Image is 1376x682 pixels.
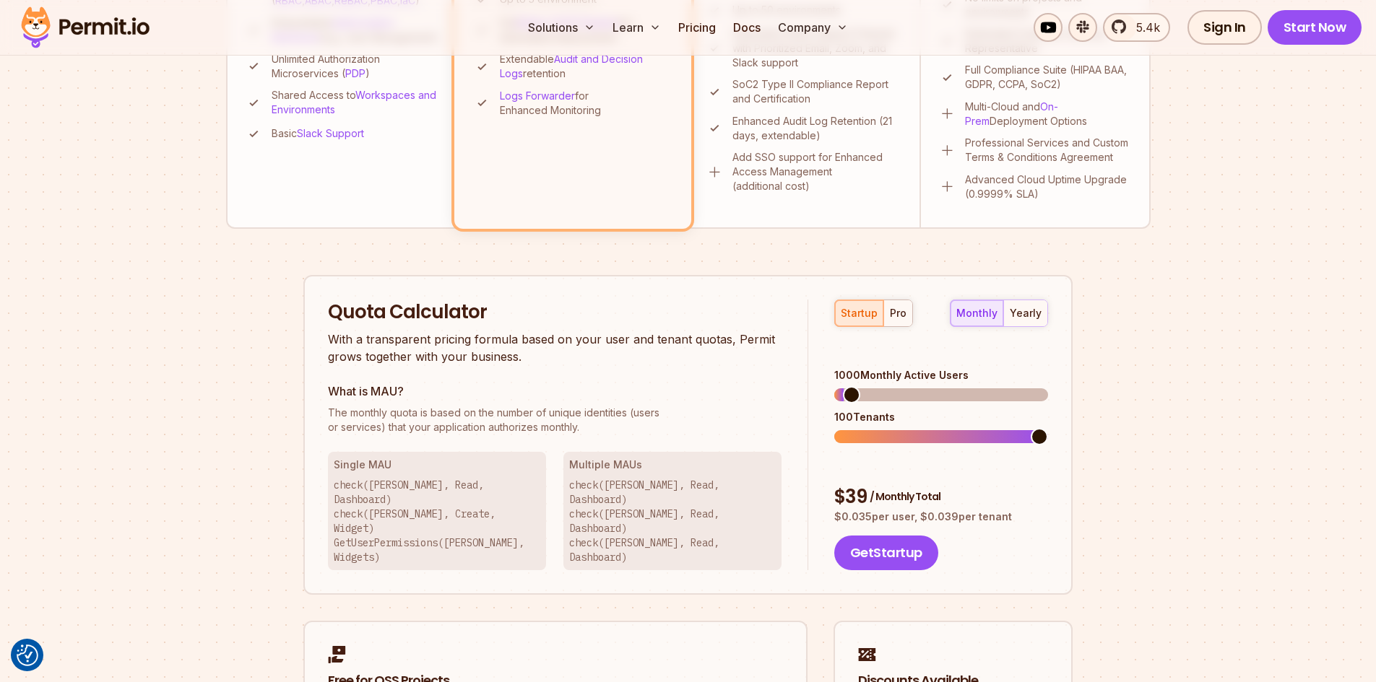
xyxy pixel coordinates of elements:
button: Learn [607,13,667,42]
img: Revisit consent button [17,644,38,666]
p: SoC2 Type II Compliance Report and Certification [732,77,902,106]
img: Permit logo [14,3,156,52]
p: Enhanced Audit Log Retention (21 days, extendable) [732,114,902,143]
div: 100 Tenants [834,410,1048,424]
p: check([PERSON_NAME], Read, Dashboard) check([PERSON_NAME], Create, Widget) GetUserPermissions([PE... [334,478,540,564]
a: On-Prem [965,100,1058,127]
a: Slack Support [297,127,364,139]
h2: Quota Calculator [328,300,782,325]
p: Unlimited Authorization Microservices ( ) [272,52,440,81]
h3: What is MAU? [328,382,782,400]
button: Consent Preferences [17,644,38,666]
a: Logs Forwarder [500,89,575,102]
p: Add SSO support for Enhanced Access Management (additional cost) [732,150,902,193]
a: PDP [345,67,365,79]
span: The monthly quota is based on the number of unique identities (users [328,406,782,420]
button: GetStartup [834,535,938,570]
div: yearly [1010,306,1042,320]
p: With a transparent pricing formula based on your user and tenant quotas, Permit grows together wi... [328,331,782,365]
div: 1000 Monthly Active Users [834,368,1048,382]
button: Company [772,13,854,42]
p: Multi-Cloud and Deployment Options [965,100,1132,128]
p: check([PERSON_NAME], Read, Dashboard) check([PERSON_NAME], Read, Dashboard) check([PERSON_NAME], ... [569,478,776,564]
p: $ 0.035 per user, $ 0.039 per tenant [834,510,1048,524]
p: Professional Services and Custom Terms & Conditions Agreement [965,136,1132,165]
div: pro [890,306,906,320]
p: Extendable retention [500,52,672,81]
h3: Single MAU [334,458,540,472]
a: Pricing [672,13,722,42]
a: 5.4k [1103,13,1170,42]
span: 5.4k [1128,19,1160,36]
button: Solutions [522,13,601,42]
span: / Monthly Total [870,489,940,504]
a: Sign In [1187,10,1262,45]
h3: Multiple MAUs [569,458,776,472]
div: $ 39 [834,484,1048,510]
p: Shared Access to [272,88,440,117]
p: for Enhanced Monitoring [500,89,672,118]
p: Advanced Cloud Uptime Upgrade (0.9999% SLA) [965,172,1132,201]
p: Basic [272,126,364,141]
p: or services) that your application authorizes monthly. [328,406,782,434]
a: Start Now [1268,10,1362,45]
a: Docs [727,13,766,42]
p: Full Compliance Suite (HIPAA BAA, GDPR, CCPA, SoC2) [965,63,1132,92]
